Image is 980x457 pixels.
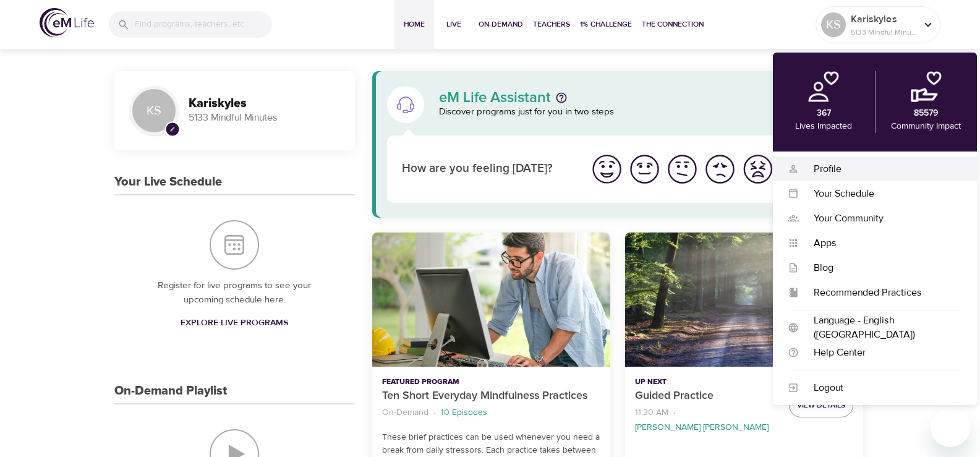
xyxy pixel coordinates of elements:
img: worst [741,152,775,186]
button: I'm feeling great [588,150,626,188]
button: I'm feeling bad [701,150,739,188]
span: Teachers [533,18,570,31]
span: The Connection [642,18,704,31]
div: Help Center [799,346,962,360]
span: Explore Live Programs [181,315,288,331]
button: View Details [789,393,853,417]
nav: breadcrumb [635,404,779,434]
p: How are you feeling [DATE]? [402,160,573,178]
p: 5133 Mindful Minutes [851,27,916,38]
p: Up Next [635,377,779,388]
button: I'm feeling ok [663,150,701,188]
p: eM Life Assistant [439,90,551,105]
span: Live [439,18,469,31]
div: Your Schedule [799,187,962,201]
button: I'm feeling good [626,150,663,188]
button: Guided Practice [625,233,863,367]
li: · [433,404,436,421]
img: community.png [911,71,942,102]
h3: On-Demand Playlist [114,384,227,398]
iframe: Button to launch messaging window [931,408,970,447]
p: Guided Practice [635,388,779,404]
div: KS [821,12,846,37]
div: Logout [799,381,962,395]
div: Your Community [799,211,962,226]
p: On-Demand [382,406,428,419]
img: personal.png [808,71,839,102]
div: Blog [799,261,962,275]
div: Apps [799,236,962,250]
p: 10 Episodes [441,406,487,419]
p: 367 [817,107,831,120]
nav: breadcrumb [382,404,600,421]
img: Your Live Schedule [210,220,259,270]
p: 11:30 AM [635,406,668,419]
p: Kariskyles [851,12,916,27]
span: 1% Challenge [580,18,632,31]
h3: Your Live Schedule [114,175,222,189]
p: Discover programs just for you in two steps [439,105,849,119]
div: KS [129,86,179,135]
span: Home [399,18,429,31]
img: good [628,152,662,186]
div: Language - English ([GEOGRAPHIC_DATA]) [799,314,962,342]
p: 85579 [914,107,938,120]
p: Community Impact [891,120,961,133]
li: · [673,404,676,421]
p: 5133 Mindful Minutes [189,111,340,125]
a: Explore Live Programs [176,312,293,335]
p: Register for live programs to see your upcoming schedule here. [139,279,330,307]
img: logo [40,8,94,37]
p: Lives Impacted [795,120,852,133]
img: bad [703,152,737,186]
img: eM Life Assistant [396,95,415,114]
p: Ten Short Everyday Mindfulness Practices [382,388,600,404]
span: On-Demand [479,18,523,31]
img: great [590,152,624,186]
img: ok [665,152,699,186]
div: Profile [799,162,962,176]
span: View Details [797,399,845,412]
div: Recommended Practices [799,286,962,300]
button: Ten Short Everyday Mindfulness Practices [372,233,610,367]
button: I'm feeling worst [739,150,777,188]
input: Find programs, teachers, etc... [135,11,272,38]
p: [PERSON_NAME] [PERSON_NAME] [635,421,769,434]
p: Featured Program [382,377,600,388]
h3: Kariskyles [189,96,340,111]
